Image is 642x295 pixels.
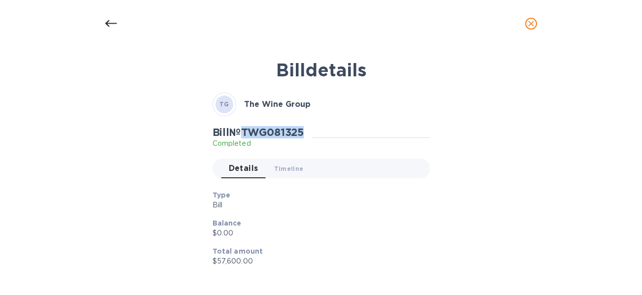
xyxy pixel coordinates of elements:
button: close [519,12,543,35]
p: Completed [213,138,304,149]
span: Details [229,162,258,175]
p: Bill [213,200,422,210]
h2: Bill № TWG081325 [213,126,304,138]
span: Timeline [274,164,304,174]
b: Bill details [276,59,366,81]
b: Balance [213,219,242,227]
p: $0.00 [213,228,422,238]
b: Total amount [213,247,263,255]
b: The Wine Group [244,99,311,109]
b: Type [213,191,231,199]
b: TG [219,100,229,108]
p: $57,600.00 [213,256,422,266]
